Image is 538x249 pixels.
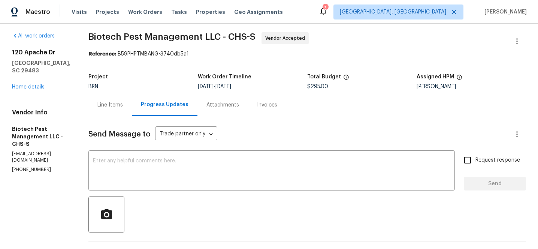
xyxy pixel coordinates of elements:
[12,59,70,74] h5: [GEOGRAPHIC_DATA], SC 29483
[25,8,50,16] span: Maestro
[456,74,462,84] span: The hpm assigned to this work order.
[475,156,520,164] span: Request response
[12,125,70,148] h5: Biotech Pest Management LLC - CHS-S
[12,33,55,39] a: All work orders
[481,8,527,16] span: [PERSON_NAME]
[340,8,446,16] span: [GEOGRAPHIC_DATA], [GEOGRAPHIC_DATA]
[88,84,98,89] span: BRN
[96,8,119,16] span: Projects
[88,50,526,58] div: B59PHPTMBANG-3740db5a1
[417,74,454,79] h5: Assigned HPM
[206,101,239,109] div: Attachments
[12,166,70,173] p: [PHONE_NUMBER]
[12,49,70,56] h2: 120 Apache Dr
[417,84,526,89] div: [PERSON_NAME]
[215,84,231,89] span: [DATE]
[12,109,70,116] h4: Vendor Info
[88,51,116,57] b: Reference:
[265,34,308,42] span: Vendor Accepted
[155,128,217,141] div: Trade partner only
[128,8,162,16] span: Work Orders
[12,84,45,90] a: Home details
[72,8,87,16] span: Visits
[198,84,214,89] span: [DATE]
[97,101,123,109] div: Line Items
[343,74,349,84] span: The total cost of line items that have been proposed by Opendoor. This sum includes line items th...
[12,151,70,163] p: [EMAIL_ADDRESS][DOMAIN_NAME]
[171,9,187,15] span: Tasks
[257,101,277,109] div: Invoices
[307,84,328,89] span: $295.00
[323,4,328,12] div: 3
[88,130,151,138] span: Send Message to
[234,8,283,16] span: Geo Assignments
[198,74,251,79] h5: Work Order Timeline
[88,32,256,41] span: Biotech Pest Management LLC - CHS-S
[141,101,188,108] div: Progress Updates
[88,74,108,79] h5: Project
[196,8,225,16] span: Properties
[198,84,231,89] span: -
[307,74,341,79] h5: Total Budget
